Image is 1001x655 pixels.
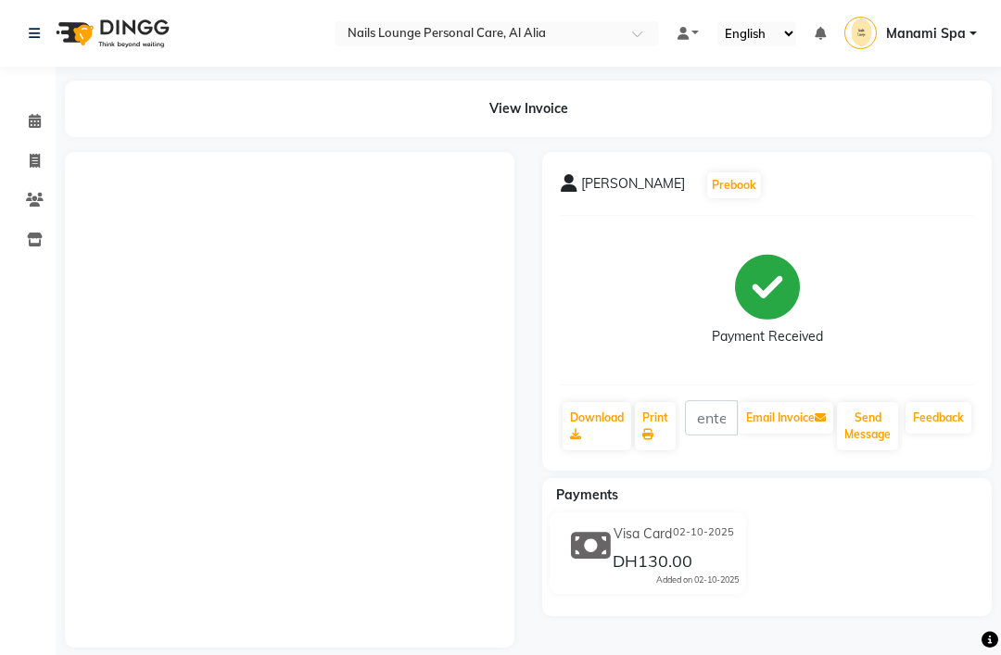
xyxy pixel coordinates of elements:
div: Added on 02-10-2025 [656,573,739,586]
span: 02-10-2025 [673,524,734,544]
span: Visa Card [614,524,672,544]
img: logo [47,7,174,59]
button: Prebook [707,172,761,198]
div: Payment Received [712,327,823,346]
input: enter email [685,400,738,435]
span: DH130.00 [613,550,692,576]
span: Payments [556,486,618,503]
span: Manami Spa [886,24,966,44]
div: View Invoice [65,81,992,137]
a: Feedback [906,402,971,434]
button: Email Invoice [739,402,833,434]
img: Manami Spa [844,17,877,49]
span: [PERSON_NAME] [581,174,685,200]
a: Download [563,402,631,450]
a: Print [635,402,676,450]
button: Send Message [837,402,898,450]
